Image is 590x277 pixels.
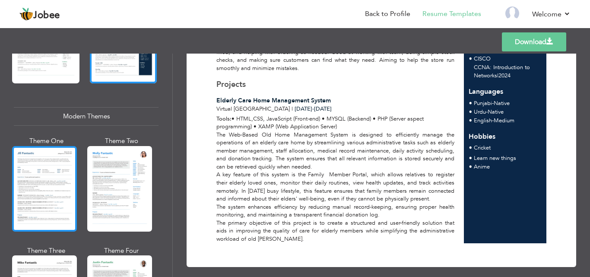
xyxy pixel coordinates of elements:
[33,11,60,20] span: Jobee
[89,246,154,255] div: Theme Four
[216,105,290,113] span: Virtual [GEOGRAPHIC_DATA]
[474,99,510,108] li: Native
[502,32,566,51] a: Download
[474,108,486,116] span: Urdu
[486,108,488,116] span: -
[292,105,293,113] span: |
[474,64,530,80] span: CCNA: Introduction to Networks
[216,115,424,131] span: • HTML,CSS, JavaScript (Front-end) • MYSQL (Backend) • PHP (Server aspect programming) • XAMP (We...
[19,7,33,21] img: jobee.io
[422,9,481,19] a: Resume Templates
[474,108,514,117] li: Native
[498,72,511,80] span: 2024
[532,9,571,19] a: Welcome
[212,131,459,243] div: The Web-Based Old Home Management System is designed to efficiently manage the operations of an e...
[14,137,79,146] div: Theme One
[474,163,490,171] span: Anime
[474,99,492,107] span: Punjabi
[492,99,494,107] span: -
[295,105,332,113] span: [DATE] [DATE]
[474,117,492,124] span: English
[312,105,314,113] span: -
[505,6,519,20] img: Profile Img
[474,55,491,63] span: CISCO
[14,107,159,126] div: Modern Themes
[497,72,498,80] span: |
[19,7,60,21] a: Jobee
[474,117,514,125] li: Medium
[89,137,154,146] div: Theme Two
[474,154,516,162] span: Learn new things
[469,80,503,97] span: Languages
[492,117,494,124] span: -
[14,246,79,255] div: Theme Three
[365,9,410,19] a: Back to Profile
[469,132,495,141] span: Hobbies
[216,96,331,105] span: Elderly Care Home Management System
[216,79,246,90] span: Projects
[216,115,232,123] span: Tools:
[474,144,491,152] span: Cricket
